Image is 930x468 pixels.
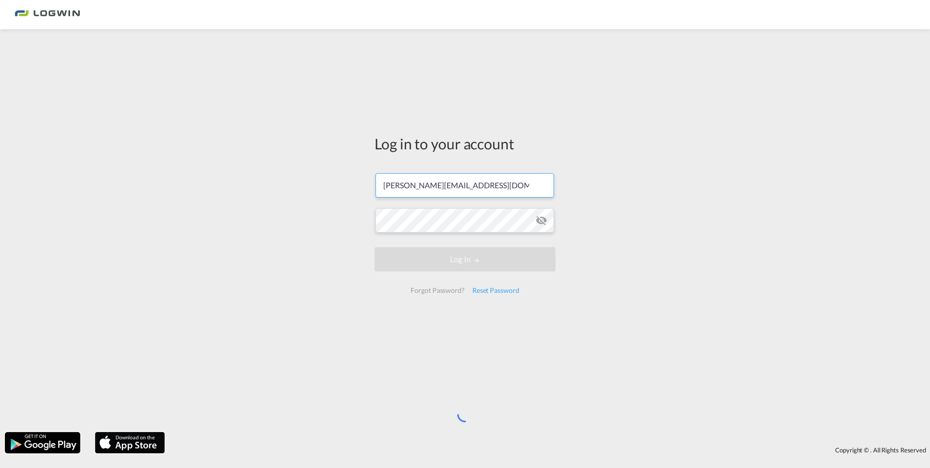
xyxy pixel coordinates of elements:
[170,442,930,458] div: Copyright © . All Rights Reserved
[536,215,547,226] md-icon: icon-eye-off
[375,133,555,154] div: Log in to your account
[94,431,166,454] img: apple.png
[15,4,80,26] img: bc73a0e0d8c111efacd525e4c8ad7d32.png
[407,282,468,299] div: Forgot Password?
[4,431,81,454] img: google.png
[375,247,555,271] button: LOGIN
[468,282,523,299] div: Reset Password
[376,173,554,198] input: Enter email/phone number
